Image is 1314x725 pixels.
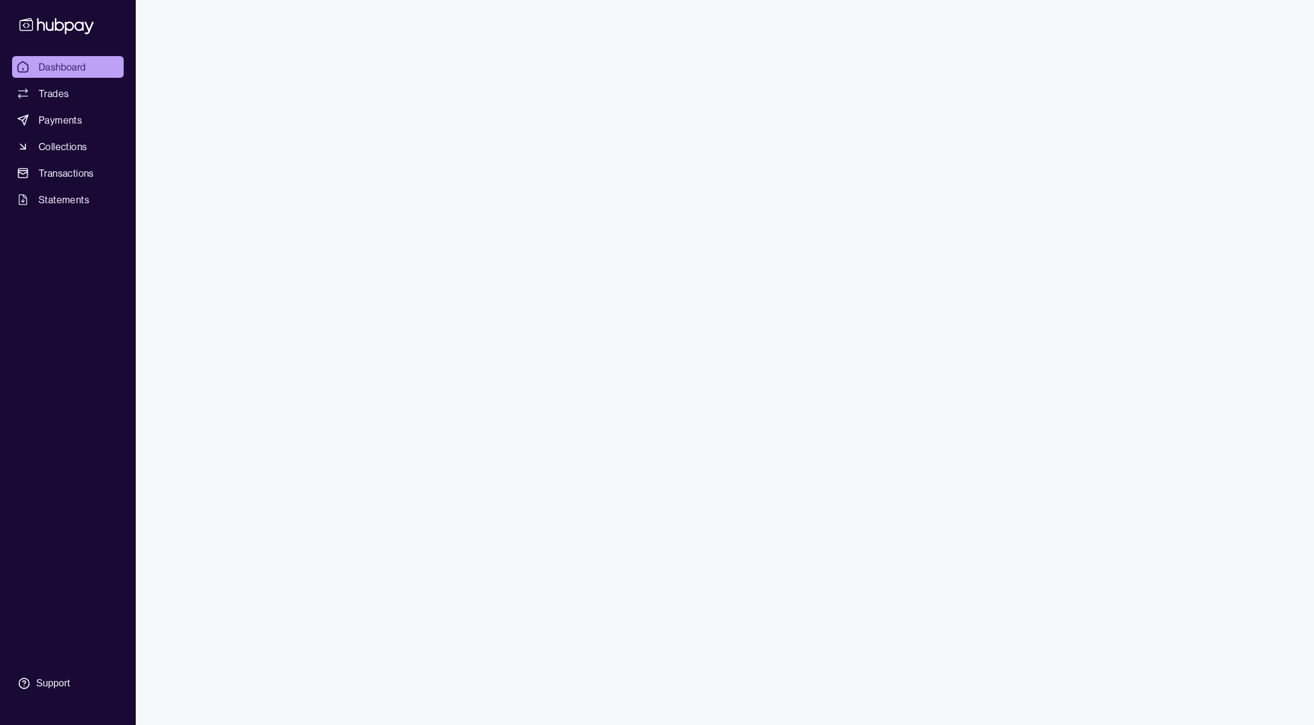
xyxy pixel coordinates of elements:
[39,86,69,101] span: Trades
[12,136,124,157] a: Collections
[39,113,82,127] span: Payments
[12,671,124,696] a: Support
[36,677,70,690] div: Support
[39,166,94,180] span: Transactions
[12,109,124,131] a: Payments
[39,60,86,74] span: Dashboard
[12,83,124,104] a: Trades
[12,56,124,78] a: Dashboard
[12,189,124,211] a: Statements
[39,192,89,207] span: Statements
[12,162,124,184] a: Transactions
[39,139,87,154] span: Collections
